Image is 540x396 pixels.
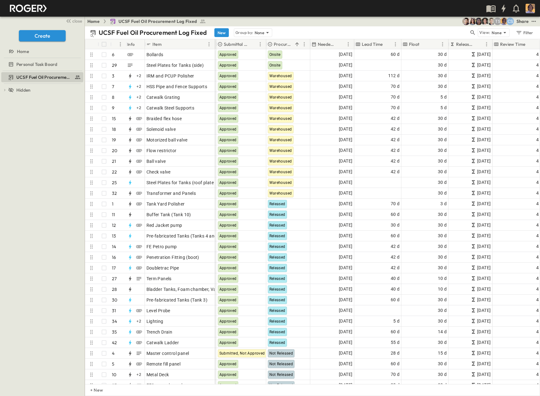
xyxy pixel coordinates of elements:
[477,115,491,122] span: [DATE]
[339,136,352,143] span: [DATE]
[118,18,197,24] span: UCSF Fuel Oil Procurement Log Fixed
[117,40,124,48] button: Menu
[477,147,491,154] span: [DATE]
[269,319,285,324] span: Released
[112,147,117,154] p: 20
[438,136,447,143] span: 30 d
[112,190,117,196] p: 32
[146,94,180,100] span: Catwalk Grating
[438,83,447,90] span: 30 d
[516,18,529,24] div: Share
[219,244,237,249] span: Approved
[269,244,285,249] span: Released
[146,318,163,324] span: Lighting
[269,148,292,153] span: Warehoused
[269,74,292,78] span: Warehoused
[269,202,285,206] span: Released
[438,179,447,186] span: 30 d
[339,275,352,282] span: [DATE]
[135,94,143,101] div: + 2
[391,211,400,218] span: 60 d
[112,115,116,122] p: 15
[269,308,285,313] span: Released
[146,179,241,186] span: Steel Plates for Tanks (roof plate and bottom)
[219,95,237,99] span: Approved
[438,232,447,239] span: 30 d
[269,276,285,281] span: Released
[339,318,352,325] span: [DATE]
[219,202,237,206] span: Approved
[439,40,446,48] button: Menu
[477,360,491,367] span: [DATE]
[219,74,237,78] span: Approved
[112,340,117,346] p: 42
[219,191,237,195] span: Approved
[391,136,400,143] span: 42 d
[219,127,237,131] span: Approved
[135,104,143,112] div: + 2
[513,28,535,37] button: Filter
[477,286,491,293] span: [DATE]
[456,41,475,47] p: Release By
[112,254,116,260] p: 16
[438,211,447,218] span: 30 d
[506,18,514,25] div: Claire Smythe (csmythe@herrero.com)
[146,254,199,260] span: Penetration Fitting (boot)
[438,115,447,122] span: 30 d
[146,51,163,58] span: Bollards
[112,286,117,292] p: 28
[269,287,285,292] span: Released
[477,243,491,250] span: [DATE]
[152,41,162,47] p: Item
[112,222,116,228] p: 12
[1,59,83,69] div: Personal Task Boardtest
[391,360,400,367] span: 60 d
[438,360,447,367] span: 30 d
[269,351,293,356] span: Not Released
[219,52,237,57] span: Approved
[421,41,427,48] button: Sort
[112,51,114,58] p: 6
[526,4,535,13] img: Profile Picture
[219,63,237,67] span: Approved
[219,180,237,185] span: Approved
[339,190,352,197] span: [DATE]
[391,147,400,154] span: 42 d
[391,200,400,207] span: 70 d
[16,87,30,93] span: Hidden
[269,266,285,270] span: Released
[269,170,292,174] span: Warehoused
[391,275,400,282] span: 40 d
[339,350,352,357] span: [DATE]
[438,318,447,325] span: 30 d
[269,180,292,185] span: Warehoused
[339,264,352,271] span: [DATE]
[112,94,114,100] p: 8
[339,104,352,111] span: [DATE]
[477,275,491,282] span: [DATE]
[163,41,170,48] button: Sort
[256,40,264,48] button: Menu
[146,211,191,218] span: Buffer Tank (Tank 10)
[339,115,352,122] span: [DATE]
[391,168,400,175] span: 42 d
[391,339,400,346] span: 55 d
[219,298,237,302] span: Approved
[135,318,143,325] div: + 2
[339,307,352,314] span: [DATE]
[339,360,352,367] span: [DATE]
[483,40,490,48] button: Menu
[438,264,447,271] span: 30 d
[438,339,447,346] span: 30 d
[146,169,171,175] span: Check valve
[112,211,115,218] p: 11
[146,233,223,239] span: Pre-fabricated Tanks (Tanks 4 and 6)
[269,95,292,99] span: Warehoused
[339,222,352,229] span: [DATE]
[477,264,491,271] span: [DATE]
[477,51,491,58] span: [DATE]
[146,350,189,356] span: Master control panel
[255,29,265,36] p: None
[391,51,400,58] span: 60 d
[438,72,447,79] span: 30 d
